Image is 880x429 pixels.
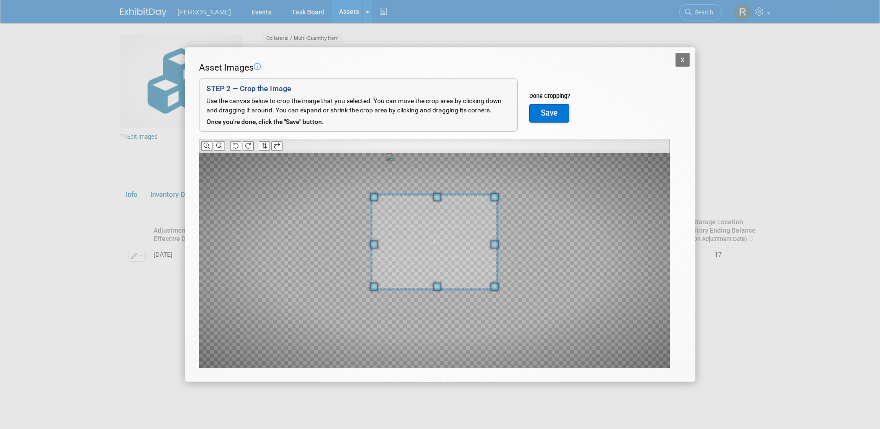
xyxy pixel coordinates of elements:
[230,141,241,151] button: Rotate Counter-clockwise
[206,117,510,127] div: Once you're done, click the "Save" button.
[206,97,501,114] span: Use the canvas below to crop the image that you selected. You can move the crop area by clicking ...
[529,92,570,100] div: Done Cropping?
[199,61,670,74] div: Asset Images
[201,141,212,151] button: Zoom In
[214,141,225,151] button: Zoom Out
[529,104,569,123] button: Save
[243,141,254,151] button: Rotate Clockwise
[675,53,690,67] button: X
[271,141,283,151] button: Flip Horizontally
[206,84,510,94] div: STEP 2 — Crop the Image
[259,141,270,151] button: Flip Vertically
[421,381,448,392] button: Cancel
